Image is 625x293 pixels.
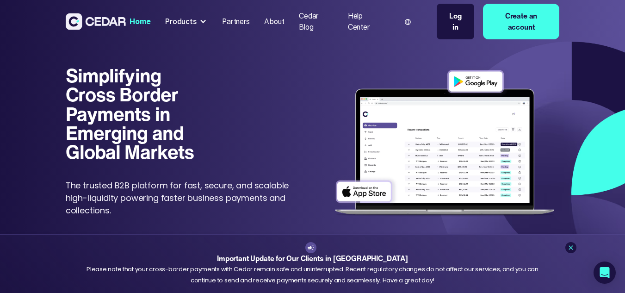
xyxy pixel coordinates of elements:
[66,66,203,161] h1: Simplifying Cross Border Payments in Emerging and Global Markets
[594,262,616,284] div: Open Intercom Messenger
[348,11,385,32] div: Help Center
[130,16,150,27] div: Home
[330,66,559,222] img: Dashboard of transactions
[66,179,294,217] p: The trusted B2B platform for fast, secure, and scalable high-liquidity powering faster business p...
[264,16,284,27] div: About
[446,11,465,32] div: Log in
[126,12,154,32] a: Home
[295,6,337,37] a: Cedar Blog
[405,19,411,25] img: world icon
[218,12,253,32] a: Partners
[344,6,388,37] a: Help Center
[437,4,474,39] a: Log in
[483,4,560,39] a: Create an account
[161,12,211,31] div: Products
[299,11,333,32] div: Cedar Blog
[260,12,288,32] a: About
[222,16,250,27] div: Partners
[165,16,197,27] div: Products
